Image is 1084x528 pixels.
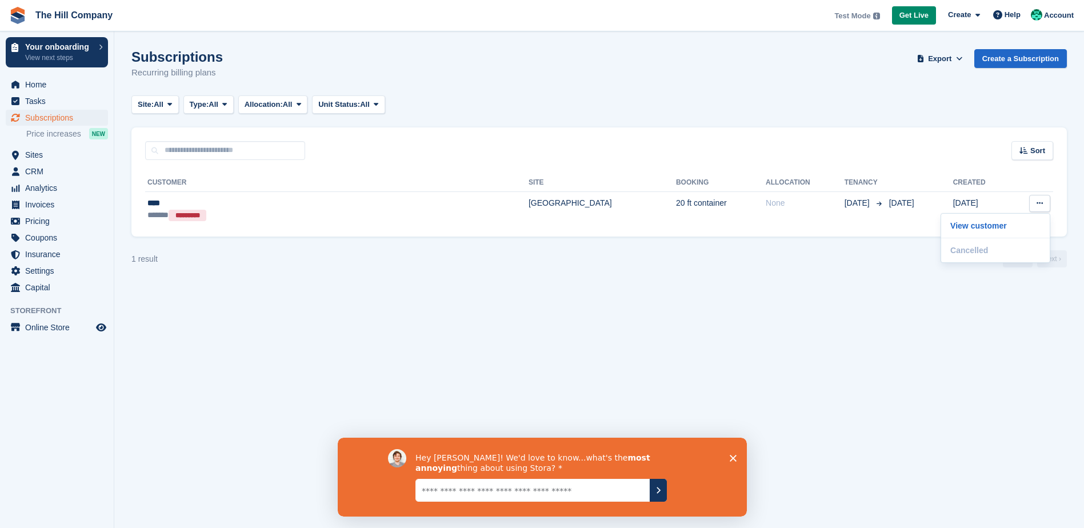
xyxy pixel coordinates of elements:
a: menu [6,77,108,93]
a: View customer [946,218,1045,233]
span: All [154,99,163,110]
a: Your onboarding View next steps [6,37,108,67]
a: Price increases NEW [26,127,108,140]
button: Allocation: All [238,95,308,114]
span: Invoices [25,197,94,213]
img: Bradley Hill [1031,9,1042,21]
div: NEW [89,128,108,139]
img: icon-info-grey-7440780725fd019a000dd9b08b2336e03edf1995a4989e88bcd33f0948082b44.svg [873,13,880,19]
span: Home [25,77,94,93]
a: menu [6,230,108,246]
a: menu [6,147,108,163]
a: Preview store [94,321,108,334]
span: All [209,99,218,110]
span: All [283,99,293,110]
span: Account [1044,10,1074,21]
span: Tasks [25,93,94,109]
p: Your onboarding [25,43,93,51]
span: Subscriptions [25,110,94,126]
button: Site: All [131,95,179,114]
a: menu [6,213,108,229]
p: Recurring billing plans [131,66,223,79]
a: menu [6,180,108,196]
th: Booking [676,174,766,192]
a: Create a Subscription [974,49,1067,68]
th: Allocation [766,174,845,192]
p: Cancelled [946,243,1045,258]
span: Allocation: [245,99,283,110]
a: menu [6,279,108,295]
span: [DATE] [845,197,872,209]
a: The Hill Company [31,6,117,25]
span: Sites [25,147,94,163]
td: [GEOGRAPHIC_DATA] [529,191,676,227]
a: menu [6,246,108,262]
th: Tenancy [845,174,885,192]
a: Next [1037,250,1067,267]
button: Unit Status: All [312,95,385,114]
span: Help [1005,9,1021,21]
span: All [360,99,370,110]
span: Storefront [10,305,114,317]
p: View next steps [25,53,93,63]
span: Settings [25,263,94,279]
span: Type: [190,99,209,110]
span: Sort [1030,145,1045,157]
h1: Subscriptions [131,49,223,65]
span: Price increases [26,129,81,139]
a: menu [6,319,108,335]
span: Analytics [25,180,94,196]
td: 20 ft container [676,191,766,227]
th: Site [529,174,676,192]
span: Capital [25,279,94,295]
div: 1 result [131,253,158,265]
span: Coupons [25,230,94,246]
span: [DATE] [889,198,914,207]
span: Unit Status: [318,99,360,110]
span: Export [928,53,951,65]
a: menu [6,163,108,179]
span: CRM [25,163,94,179]
td: [DATE] [953,191,1011,227]
a: menu [6,93,108,109]
div: None [766,197,845,209]
th: Created [953,174,1011,192]
a: menu [6,263,108,279]
span: Insurance [25,246,94,262]
span: Create [948,9,971,21]
th: Customer [145,174,529,192]
span: Site: [138,99,154,110]
span: Pricing [25,213,94,229]
a: menu [6,197,108,213]
a: Get Live [892,6,936,25]
span: Online Store [25,319,94,335]
button: Export [915,49,965,68]
a: menu [6,110,108,126]
button: Type: All [183,95,234,114]
span: Get Live [899,10,929,21]
img: stora-icon-8386f47178a22dfd0bd8f6a31ec36ba5ce8667c1dd55bd0f319d3a0aa187defe.svg [9,7,26,24]
iframe: Survey by David from Stora [338,438,747,517]
span: Test Mode [834,10,870,22]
